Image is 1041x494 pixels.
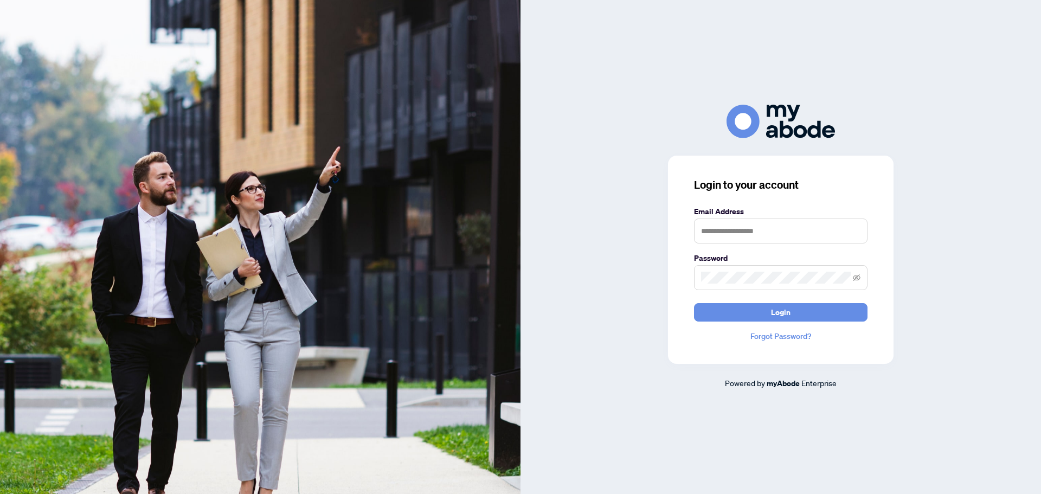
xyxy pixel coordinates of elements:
[767,377,800,389] a: myAbode
[694,252,868,264] label: Password
[727,105,835,138] img: ma-logo
[725,378,765,388] span: Powered by
[694,206,868,217] label: Email Address
[853,274,860,281] span: eye-invisible
[694,177,868,193] h3: Login to your account
[694,303,868,322] button: Login
[771,304,791,321] span: Login
[801,378,837,388] span: Enterprise
[694,330,868,342] a: Forgot Password?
